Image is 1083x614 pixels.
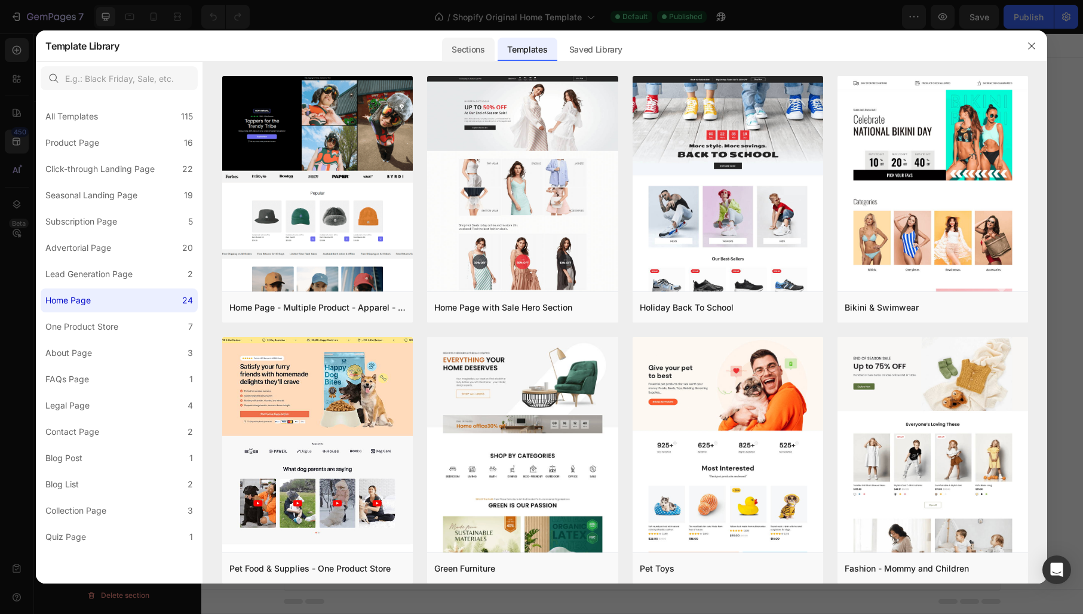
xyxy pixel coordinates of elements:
[189,451,193,465] div: 1
[434,561,495,576] div: Green Furniture
[45,267,133,281] div: Lead Generation Page
[413,485,470,498] span: Add section
[188,346,193,360] div: 3
[45,346,92,360] div: About Page
[45,451,82,465] div: Blog Post
[406,512,469,524] div: Generate layout
[188,267,193,281] div: 2
[184,136,193,150] div: 16
[182,162,193,176] div: 22
[442,38,494,62] div: Sections
[184,188,193,202] div: 19
[182,293,193,308] div: 24
[45,530,86,544] div: Quiz Page
[484,527,573,538] span: then drag & drop elements
[45,477,79,492] div: Blog List
[45,372,89,386] div: FAQs Page
[45,398,90,413] div: Legal Page
[394,302,508,317] span: Shopify section: fading-images
[45,214,117,229] div: Subscription Page
[45,241,111,255] div: Advertorial Page
[188,504,193,518] div: 3
[434,300,572,315] div: Home Page with Sale Hero Section
[229,561,391,576] div: Pet Food & Supplies - One Product Store
[405,176,496,190] span: Shopify section: rich-text
[188,477,193,492] div: 2
[377,429,524,443] span: Shopify section: background-image-text
[182,241,193,255] div: 20
[45,30,119,62] h2: Template Library
[845,300,919,315] div: Bikini & Swimwear
[189,530,193,544] div: 1
[188,214,193,229] div: 5
[188,398,193,413] div: 4
[306,527,388,538] span: inspired by CRO experts
[312,512,385,524] div: Choose templates
[188,320,193,334] div: 7
[45,188,137,202] div: Seasonal Landing Page
[45,162,155,176] div: Click-through Landing Page
[188,425,193,439] div: 2
[498,38,557,62] div: Templates
[189,372,193,386] div: 1
[389,366,512,380] span: Shopify section: collection-callout
[41,66,198,90] input: E.g.: Black Friday, Sale, etc.
[45,109,98,124] div: All Templates
[1042,555,1071,584] div: Open Intercom Messenger
[845,561,969,576] div: Fashion - Mommy and Children
[640,561,674,576] div: Pet Toys
[400,49,501,63] span: Shopify section: hero-video
[45,504,106,518] div: Collection Page
[369,112,532,127] span: Shopify section: featured-collection-switcher
[493,512,566,524] div: Add blank section
[384,239,517,253] span: Shopify section: featured-collections
[229,300,406,315] div: Home Page - Multiple Product - Apparel - Style 4
[45,320,118,334] div: One Product Store
[404,527,468,538] span: from URL or image
[45,425,99,439] div: Contact Page
[45,293,91,308] div: Home Page
[631,388,775,398] div: Shopify section: background-image-text
[640,300,734,315] div: Holiday Back To School
[181,109,193,124] div: 115
[560,38,632,62] div: Saved Library
[45,136,99,150] div: Product Page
